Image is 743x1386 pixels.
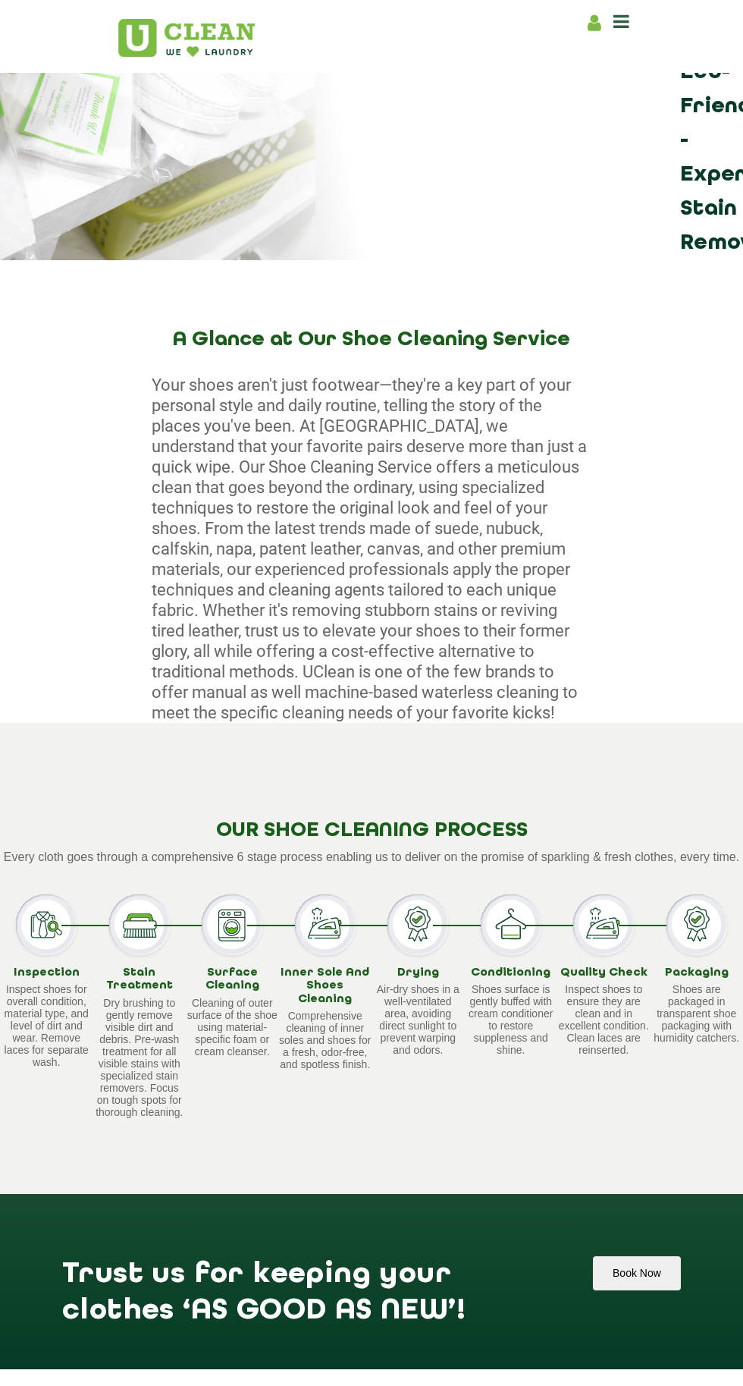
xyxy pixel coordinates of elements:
h3: Surface Cleaning [186,966,279,993]
h3: Stain Treatment [93,966,187,993]
img: Packaging [666,894,727,955]
button: Book Now [593,1256,681,1290]
h3: Quality Check [557,966,651,980]
img: Quality Check [573,894,634,955]
p: Inspect shoes to ensure they are clean and in excellent condition. Clean laces are reinserted. [557,983,651,1056]
img: Drying [387,894,448,955]
h1: Trust us for keeping your clothes ‘AS GOOD AS NEW’! [62,1256,559,1307]
p: Cleaning of outer surface of the shoe using material-specific foam or cream cleanser. [186,997,279,1058]
p: Air-dry shoes in a well-ventilated area, avoiding direct sunlight to prevent warping and odors. [371,983,465,1056]
p: Dry brushing to gently remove visible dirt and debris. Pre-wash treatment for all visible stains ... [93,997,187,1118]
h3: Inner Sole And Shoes Cleaning [279,966,372,1007]
img: Stain Treatment [109,894,170,955]
h3: Conditioning [465,966,558,980]
h3: Drying [371,966,465,980]
img: Inspection [16,894,77,955]
p: Comprehensive cleaning of inner soles and shoes for a fresh, odor-free, and spotless finish. [279,1010,372,1070]
img: Conditioning [481,894,541,955]
img: Inner Sole And Shoes Cleaning [295,894,356,955]
p: Shoes surface is gently buffed with cream conditioner to restore suppleness and shine. [465,983,558,1056]
img: Surface Cleaning [202,894,262,955]
img: UClean Laundry and Dry Cleaning [118,19,255,57]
